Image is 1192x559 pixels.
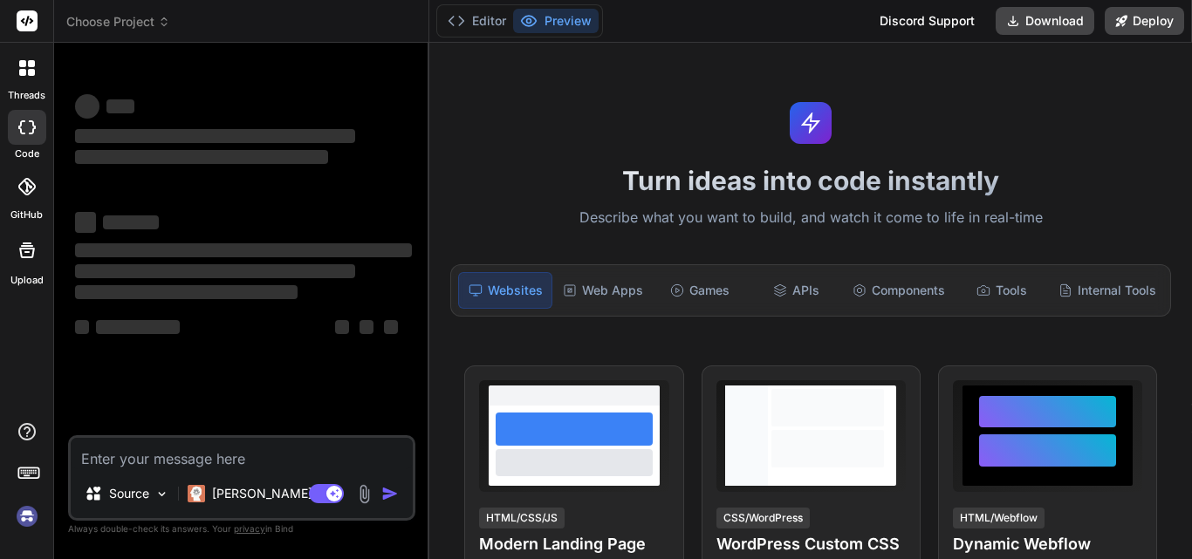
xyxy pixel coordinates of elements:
span: privacy [234,523,265,534]
label: threads [8,88,45,103]
span: ‌ [75,285,298,299]
span: ‌ [75,129,355,143]
label: Upload [10,273,44,288]
h4: WordPress Custom CSS [716,532,906,556]
span: ‌ [75,212,96,233]
span: ‌ [106,99,134,113]
div: Components [846,272,952,309]
button: Deploy [1105,7,1184,35]
p: Always double-check its answers. Your in Bind [68,521,415,537]
div: Discord Support [869,7,985,35]
h1: Turn ideas into code instantly [440,165,1182,196]
button: Preview [513,9,599,33]
div: Games [654,272,746,309]
span: ‌ [75,243,412,257]
div: HTML/CSS/JS [479,508,565,528]
button: Download [996,7,1094,35]
button: Editor [441,9,513,33]
h4: Modern Landing Page [479,532,668,556]
div: Web Apps [556,272,650,309]
label: code [15,147,39,161]
span: ‌ [335,320,349,334]
p: Source [109,485,149,502]
span: ‌ [75,150,328,164]
span: ‌ [96,320,180,334]
img: Pick Models [154,487,169,501]
img: Claude 4 Sonnet [188,485,205,502]
span: ‌ [75,264,355,278]
div: Websites [458,272,552,309]
p: Describe what you want to build, and watch it come to life in real-time [440,207,1182,229]
div: HTML/Webflow [953,508,1045,528]
span: ‌ [75,320,89,334]
img: signin [12,501,42,531]
img: attachment [354,484,374,504]
span: ‌ [75,94,99,119]
span: ‌ [103,215,159,229]
span: ‌ [360,320,373,334]
div: Internal Tools [1052,272,1163,309]
span: ‌ [384,320,398,334]
div: Tools [956,272,1048,309]
div: APIs [750,272,842,309]
p: [PERSON_NAME] 4 S.. [212,485,342,502]
img: icon [381,485,399,502]
div: CSS/WordPress [716,508,810,528]
span: Choose Project [66,13,170,31]
label: GitHub [10,208,43,222]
